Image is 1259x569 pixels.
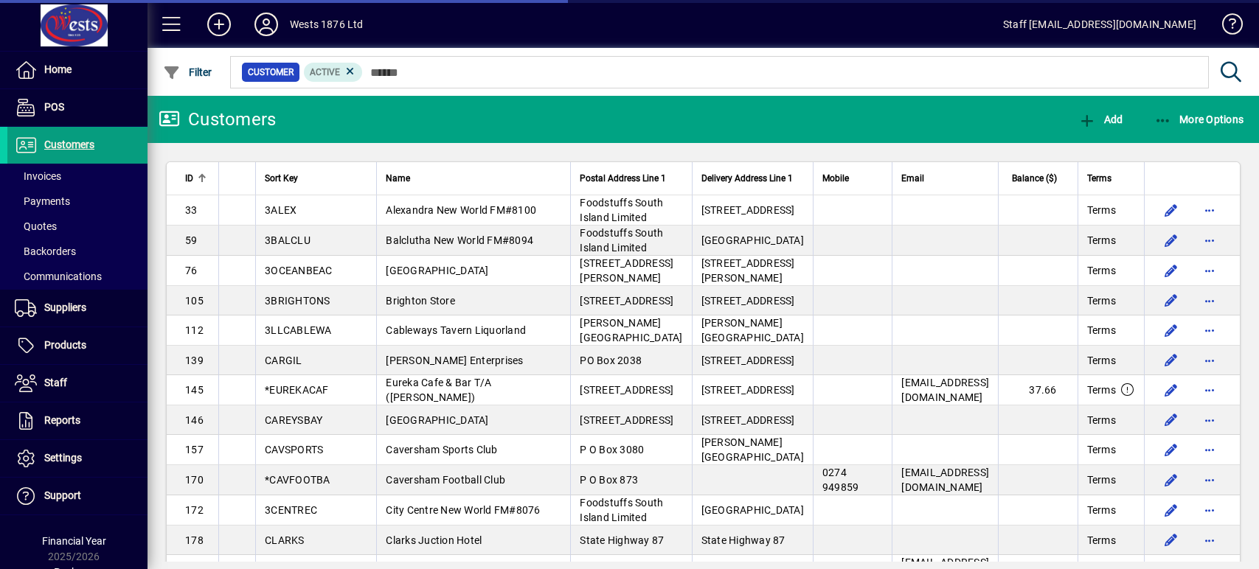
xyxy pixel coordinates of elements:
button: More options [1198,318,1221,342]
span: CAREYSBAY [265,414,322,426]
span: 157 [185,444,204,455]
a: Reports [7,402,148,439]
span: Brighton Store [386,295,455,307]
button: Edit [1159,438,1183,461]
button: More options [1198,438,1221,461]
span: CARGIL [265,355,302,366]
div: Wests 1876 Ltd [290,13,363,36]
button: More Options [1151,106,1248,133]
button: More options [1198,408,1221,432]
button: Add [195,11,243,38]
span: Settings [44,452,82,464]
span: [STREET_ADDRESS] [701,414,795,426]
span: PO Box 2038 [580,355,642,366]
span: 3LLCABLEWA [265,324,332,336]
span: Postal Address Line 1 [580,170,666,186]
span: Reports [44,414,80,426]
a: Settings [7,440,148,477]
span: 59 [185,234,198,246]
span: CLARKS [265,534,305,546]
button: Edit [1159,259,1183,282]
span: [STREET_ADDRESS] [701,355,795,366]
a: Quotes [7,214,148,239]
span: [STREET_ADDRESS] [701,204,795,216]
button: Edit [1159,408,1183,432]
span: [PERSON_NAME][GEOGRAPHIC_DATA] [580,317,682,343]
span: Staff [44,377,67,388]
div: Customers [159,108,276,131]
a: Knowledge Base [1211,3,1241,51]
span: Delivery Address Line 1 [701,170,793,186]
span: Cableways Tavern Liquorland [386,324,526,336]
span: 3CENTREC [265,504,317,516]
button: More options [1198,259,1221,282]
span: Terms [1087,323,1116,338]
span: Quotes [15,220,57,232]
span: *EUREKACAF [265,384,329,396]
button: Edit [1159,528,1183,552]
span: [GEOGRAPHIC_DATA] [386,265,488,276]
span: Email [901,170,924,186]
span: Customer [248,65,294,80]
span: Clarks Juction Hotel [386,534,482,546]
span: [STREET_ADDRESS] [701,295,795,307]
span: Terms [1087,353,1116,368]
span: 3BRIGHTONS [265,295,330,307]
button: Filter [159,59,216,85]
span: Terms [1087,503,1116,517]
span: 145 [185,384,204,396]
span: Financial Year [42,535,106,547]
button: More options [1198,498,1221,522]
span: [PERSON_NAME][GEOGRAPHIC_DATA] [701,317,804,343]
span: Suppliers [44,301,86,313]
span: 139 [185,355,204,366]
span: [STREET_ADDRESS] [580,295,673,307]
button: Edit [1159,198,1183,222]
button: More options [1198,228,1221,252]
span: State Highway 87 [701,534,785,546]
span: 172 [185,504,204,516]
button: More options [1198,468,1221,492]
span: Balance ($) [1012,170,1057,186]
td: 37.66 [998,375,1078,405]
button: Edit [1159,349,1183,372]
span: Terms [1087,233,1116,248]
span: Terms [1087,383,1116,397]
span: [STREET_ADDRESS] [580,414,673,426]
span: Balclutha New World FM#8094 [386,234,533,246]
button: Edit [1159,498,1183,522]
button: More options [1198,198,1221,222]
a: Backorders [7,239,148,264]
span: P O Box 873 [580,474,638,486]
span: Support [44,489,81,501]
span: Communications [15,270,102,282]
span: Eureka Cafe & Bar T/A ([PERSON_NAME]) [386,377,491,403]
span: Customers [44,139,94,150]
span: Sort Key [265,170,298,186]
span: [STREET_ADDRESS][PERSON_NAME] [701,257,795,284]
span: Foodstuffs South Island Limited [580,497,663,523]
button: Profile [243,11,290,38]
a: Staff [7,365,148,402]
span: Terms [1087,442,1116,457]
span: Filter [163,66,212,78]
a: Invoices [7,164,148,189]
a: Products [7,327,148,364]
span: City Centre New World FM#8076 [386,504,540,516]
span: Backorders [15,245,76,257]
button: Edit [1159,289,1183,313]
div: ID [185,170,209,186]
span: 105 [185,295,204,307]
span: 170 [185,474,204,486]
span: 76 [185,265,198,276]
a: Payments [7,189,148,214]
span: 0274 949859 [822,467,859,493]
span: 33 [185,204,198,216]
span: Name [386,170,410,186]
span: [GEOGRAPHIC_DATA] [701,504,804,516]
button: Edit [1159,318,1183,342]
a: Support [7,478,148,514]
span: More Options [1154,114,1244,125]
div: Balance ($) [1007,170,1070,186]
button: Add [1075,106,1126,133]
